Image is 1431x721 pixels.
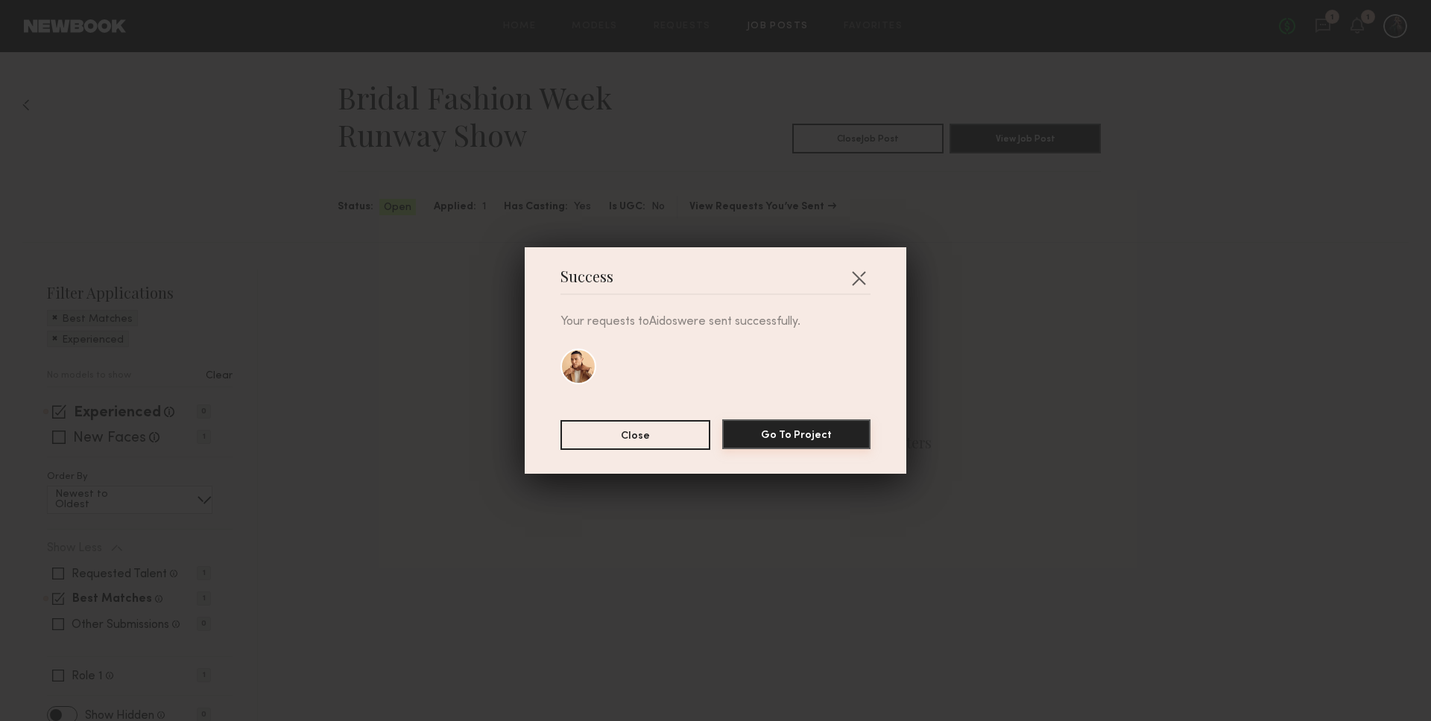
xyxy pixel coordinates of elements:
[847,266,871,290] button: Close
[560,313,871,331] p: Your requests to Aidos were sent successfully.
[560,420,710,450] button: Close
[560,271,613,293] span: Success
[722,419,871,449] button: Go To Project
[722,420,871,450] a: Go To Project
